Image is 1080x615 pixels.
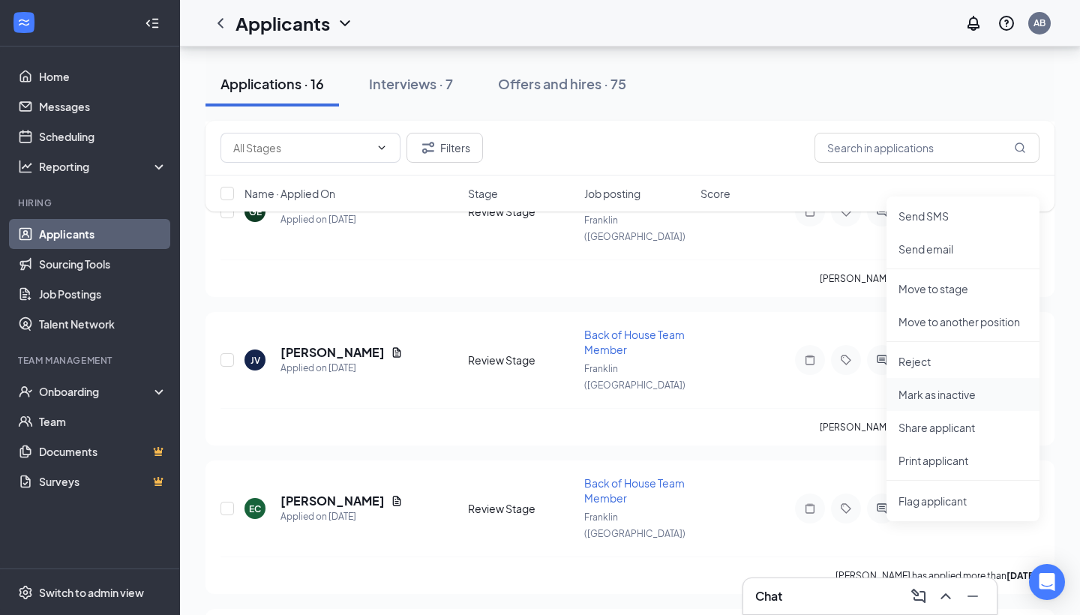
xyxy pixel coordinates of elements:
[820,421,1039,433] p: [PERSON_NAME] has applied more than .
[39,219,167,249] a: Applicants
[280,509,403,524] div: Applied on [DATE]
[498,74,626,93] div: Offers and hires · 75
[755,588,782,604] h3: Chat
[814,133,1039,163] input: Search in applications
[39,279,167,309] a: Job Postings
[937,587,955,605] svg: ChevronUp
[39,91,167,121] a: Messages
[39,159,168,174] div: Reporting
[391,346,403,358] svg: Document
[907,584,931,608] button: ComposeMessage
[39,61,167,91] a: Home
[280,361,403,376] div: Applied on [DATE]
[1033,16,1045,29] div: AB
[837,354,855,366] svg: Tag
[961,584,985,608] button: Minimize
[376,142,388,154] svg: ChevronDown
[39,121,167,151] a: Scheduling
[964,587,982,605] svg: Minimize
[39,384,154,399] div: Onboarding
[835,569,1039,582] p: [PERSON_NAME] has applied more than .
[39,249,167,279] a: Sourcing Tools
[934,584,958,608] button: ChevronUp
[39,436,167,466] a: DocumentsCrown
[18,354,164,367] div: Team Management
[837,502,855,514] svg: Tag
[820,272,1039,285] p: [PERSON_NAME] has applied more than .
[873,502,891,514] svg: ActiveChat
[584,328,685,356] span: Back of House Team Member
[336,14,354,32] svg: ChevronDown
[16,15,31,30] svg: WorkstreamLogo
[235,10,330,36] h1: Applicants
[584,476,685,505] span: Back of House Team Member
[145,16,160,31] svg: Collapse
[18,159,33,174] svg: Analysis
[369,74,453,93] div: Interviews · 7
[391,495,403,507] svg: Document
[39,466,167,496] a: SurveysCrown
[964,14,982,32] svg: Notifications
[801,354,819,366] svg: Note
[1006,570,1037,581] b: [DATE]
[18,196,164,209] div: Hiring
[801,502,819,514] svg: Note
[39,406,167,436] a: Team
[584,511,685,539] span: Franklin ([GEOGRAPHIC_DATA])
[39,309,167,339] a: Talent Network
[280,493,385,509] h5: [PERSON_NAME]
[249,502,261,515] div: EC
[250,354,260,367] div: JV
[910,587,928,605] svg: ComposeMessage
[468,501,575,516] div: Review Stage
[584,363,685,391] span: Franklin ([GEOGRAPHIC_DATA])
[39,585,144,600] div: Switch to admin view
[406,133,483,163] button: Filter Filters
[468,352,575,367] div: Review Stage
[1014,142,1026,154] svg: MagnifyingGlass
[220,74,324,93] div: Applications · 16
[700,186,730,201] span: Score
[244,186,335,201] span: Name · Applied On
[584,186,640,201] span: Job posting
[1029,564,1065,600] div: Open Intercom Messenger
[468,186,498,201] span: Stage
[419,139,437,157] svg: Filter
[997,14,1015,32] svg: QuestionInfo
[280,344,385,361] h5: [PERSON_NAME]
[233,139,370,156] input: All Stages
[18,384,33,399] svg: UserCheck
[211,14,229,32] svg: ChevronLeft
[18,585,33,600] svg: Settings
[873,354,891,366] svg: ActiveChat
